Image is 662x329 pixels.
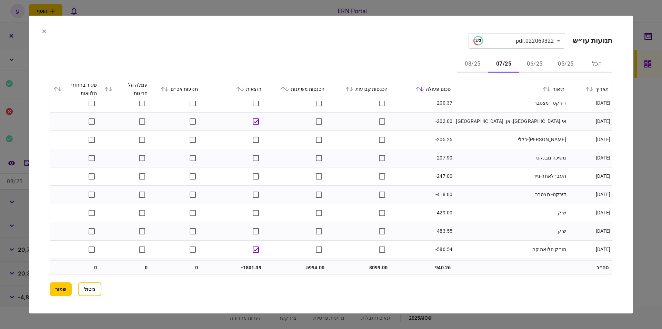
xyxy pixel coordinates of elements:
td: -1000.00 [391,259,454,277]
td: [DATE] [568,204,612,222]
button: שמור [50,282,72,296]
td: 940.26 [391,261,454,274]
td: [DATE] [568,130,612,149]
text: 2/3 [475,38,481,43]
div: פיגור בהחזרי הלוואות [53,80,97,97]
td: סה״כ [568,261,612,274]
td: [DATE] [568,185,612,204]
div: הוצאות [205,85,261,93]
td: [DATE] [568,112,612,130]
td: -586.54 [391,240,454,259]
td: -200.37 [391,94,454,112]
td: דירקט - מצטבר [454,94,568,112]
td: [DATE] [568,222,612,240]
td: [DATE] [568,259,612,277]
td: -483.55 [391,222,454,240]
td: -429.00 [391,204,454,222]
button: 06/25 [519,56,550,72]
td: -205.25 [391,130,454,149]
td: משיכה מבנקט [454,149,568,167]
td: דירקט- מצטבר [454,185,568,204]
div: הכנסות משתנות [268,85,324,93]
td: 0 [50,261,101,274]
td: [PERSON_NAME]-כללי [454,130,568,149]
div: הכנסות קבועות [331,85,388,93]
div: 022069322.pdf [473,36,554,46]
td: [DATE] [568,167,612,185]
td: -202.00 [391,112,454,130]
button: ביטול [78,282,101,296]
td: הו״ק הלואה קרן [454,240,568,259]
td: -247.00 [391,167,454,185]
td: 5994.00 [265,261,328,274]
td: שיק [454,204,568,222]
td: [DATE] [568,149,612,167]
button: 05/25 [550,56,581,72]
td: -1801.39 [202,261,265,274]
td: -418.00 [391,185,454,204]
td: העב׳ לאחר-נייד [454,167,568,185]
button: 08/25 [457,56,488,72]
td: 8099.00 [328,261,391,274]
button: 07/25 [488,56,519,72]
td: אי.[GEOGRAPHIC_DATA]. אן. [GEOGRAPHIC_DATA] [454,112,568,130]
div: תאריך [571,85,609,93]
h2: תנועות עו״ש [573,36,612,45]
td: 0 [101,261,151,274]
td: שיק [454,222,568,240]
td: העב׳ לאחר-נייד [454,259,568,277]
div: תנועות אכ״ם [154,85,198,93]
td: [DATE] [568,94,612,112]
td: -207.90 [391,149,454,167]
div: סכום פעולה [394,85,451,93]
div: עמלה על חריגות [104,80,148,97]
td: 0 [151,261,202,274]
button: הכל [581,56,612,72]
div: תיאור [458,85,564,93]
td: [DATE] [568,240,612,259]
